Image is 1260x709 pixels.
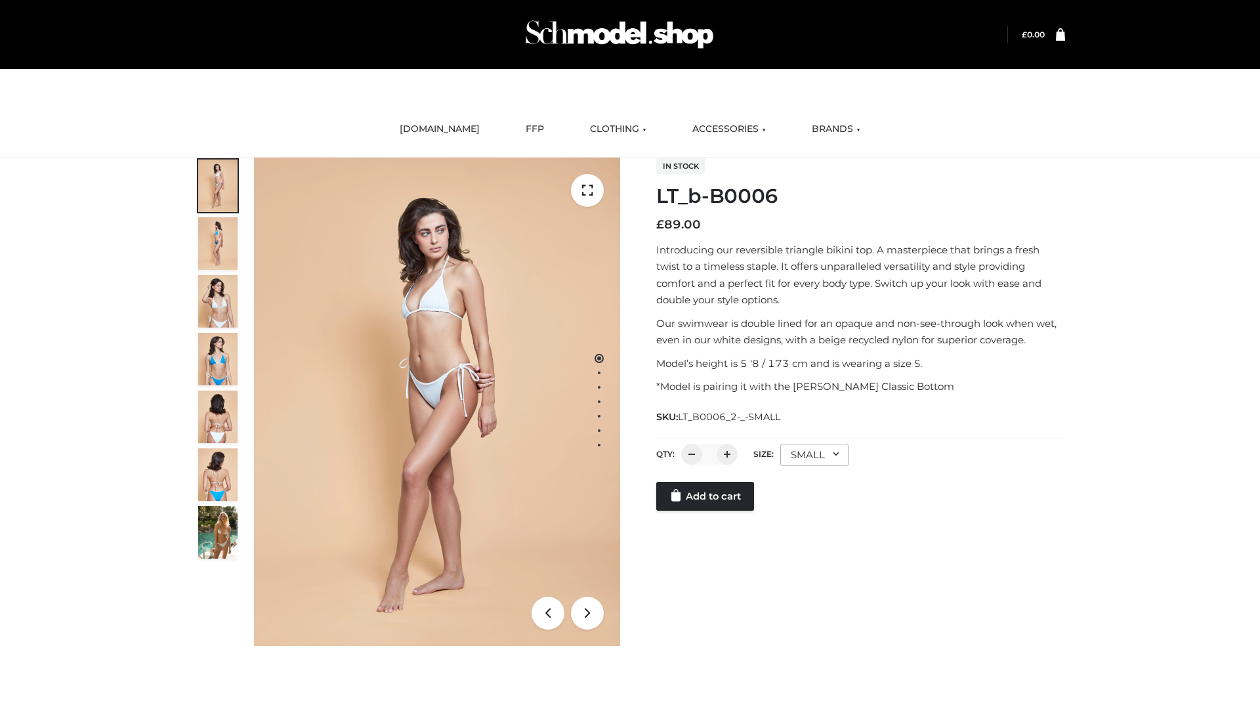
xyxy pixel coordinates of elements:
bdi: 89.00 [656,217,701,232]
a: [DOMAIN_NAME] [390,115,490,144]
span: LT_B0006_2-_-SMALL [678,411,780,423]
a: BRANDS [802,115,870,144]
label: QTY: [656,449,675,459]
a: FFP [516,115,554,144]
div: SMALL [780,444,849,466]
img: ArielClassicBikiniTop_CloudNine_AzureSky_OW114ECO_2-scaled.jpg [198,217,238,270]
img: ArielClassicBikiniTop_CloudNine_AzureSky_OW114ECO_1-scaled.jpg [198,160,238,212]
a: £0.00 [1022,30,1045,39]
img: Arieltop_CloudNine_AzureSky2.jpg [198,506,238,559]
img: ArielClassicBikiniTop_CloudNine_AzureSky_OW114ECO_8-scaled.jpg [198,448,238,501]
img: ArielClassicBikiniTop_CloudNine_AzureSky_OW114ECO_4-scaled.jpg [198,333,238,385]
p: Model’s height is 5 ‘8 / 173 cm and is wearing a size S. [656,355,1065,372]
span: SKU: [656,409,782,425]
a: ACCESSORIES [682,115,776,144]
a: Add to cart [656,482,754,511]
img: ArielClassicBikiniTop_CloudNine_AzureSky_OW114ECO_7-scaled.jpg [198,391,238,443]
label: Size: [753,449,774,459]
p: *Model is pairing it with the [PERSON_NAME] Classic Bottom [656,378,1065,395]
span: £ [656,217,664,232]
a: CLOTHING [580,115,656,144]
img: ArielClassicBikiniTop_CloudNine_AzureSky_OW114ECO_3-scaled.jpg [198,275,238,328]
img: ArielClassicBikiniTop_CloudNine_AzureSky_OW114ECO_1 [254,158,620,646]
h1: LT_b-B0006 [656,184,1065,208]
p: Introducing our reversible triangle bikini top. A masterpiece that brings a fresh twist to a time... [656,242,1065,309]
span: £ [1022,30,1027,39]
span: In stock [656,158,705,174]
p: Our swimwear is double lined for an opaque and non-see-through look when wet, even in our white d... [656,315,1065,349]
bdi: 0.00 [1022,30,1045,39]
img: Schmodel Admin 964 [521,9,718,60]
